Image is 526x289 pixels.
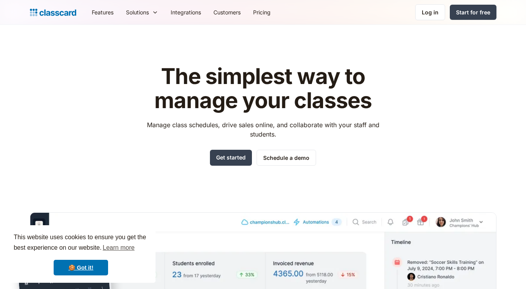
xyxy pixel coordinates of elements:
[6,225,156,283] div: cookieconsent
[14,233,148,254] span: This website uses cookies to ensure you get the best experience on our website.
[164,4,207,21] a: Integrations
[207,4,247,21] a: Customers
[415,4,445,20] a: Log in
[126,8,149,16] div: Solutions
[86,4,120,21] a: Features
[54,260,108,275] a: dismiss cookie message
[140,120,386,139] p: Manage class schedules, drive sales online, and collaborate with your staff and students.
[140,65,386,112] h1: The simplest way to manage your classes
[450,5,496,20] a: Start for free
[210,150,252,166] a: Get started
[456,8,490,16] div: Start for free
[120,4,164,21] div: Solutions
[101,242,136,254] a: learn more about cookies
[422,8,439,16] div: Log in
[247,4,277,21] a: Pricing
[30,7,76,18] a: home
[257,150,316,166] a: Schedule a demo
